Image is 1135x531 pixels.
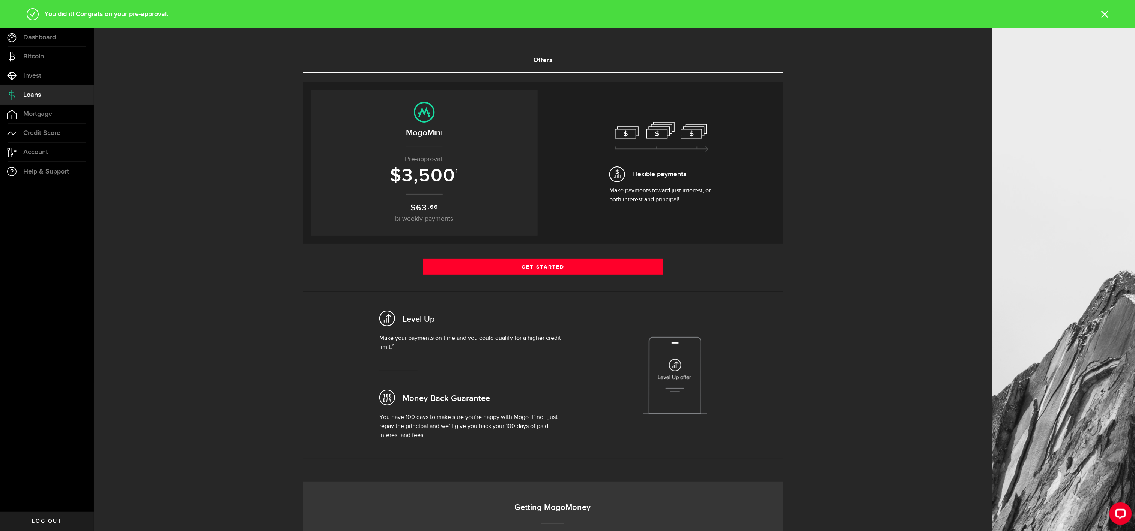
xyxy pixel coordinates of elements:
span: Credit Score [23,130,60,136]
p: Pre-approval: [319,154,530,165]
p: You have 100 days to make sure you’re happy with Mogo. If not, just repay the principal and we’ll... [379,413,567,440]
span: Account [23,149,48,156]
span: bi-weekly payments [395,216,454,222]
span: Flexible payments [632,169,686,179]
span: Loans [23,91,41,98]
p: Make payments toward just interest, or both interest and principal! [609,186,714,204]
span: Invest [23,72,41,79]
div: You did it! Congrats on your pre-approval. [39,9,1101,19]
h2: Money-Back Guarantee [403,393,490,405]
span: Mortgage [23,111,52,117]
span: 63 [416,203,427,213]
sup: 2 [392,344,394,347]
ul: Tabs Navigation [303,48,783,73]
span: Dashboard [23,34,56,41]
h3: Getting MogoMoney [322,502,783,514]
h2: MogoMini [319,127,530,139]
span: Bitcoin [23,53,44,60]
span: 3,500 [402,165,456,187]
span: $ [410,203,416,213]
sup: .66 [428,203,438,211]
span: $ [390,165,402,187]
p: Make your payments on time and you could qualify for a higher credit limit. [379,334,567,352]
sup: 1 [456,168,459,175]
h2: Level Up [403,314,435,325]
span: Help & Support [23,168,69,175]
a: Offers [303,48,783,72]
iframe: LiveChat chat widget [1103,499,1135,531]
span: Log out [32,519,62,524]
a: Get Started [423,259,663,274]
